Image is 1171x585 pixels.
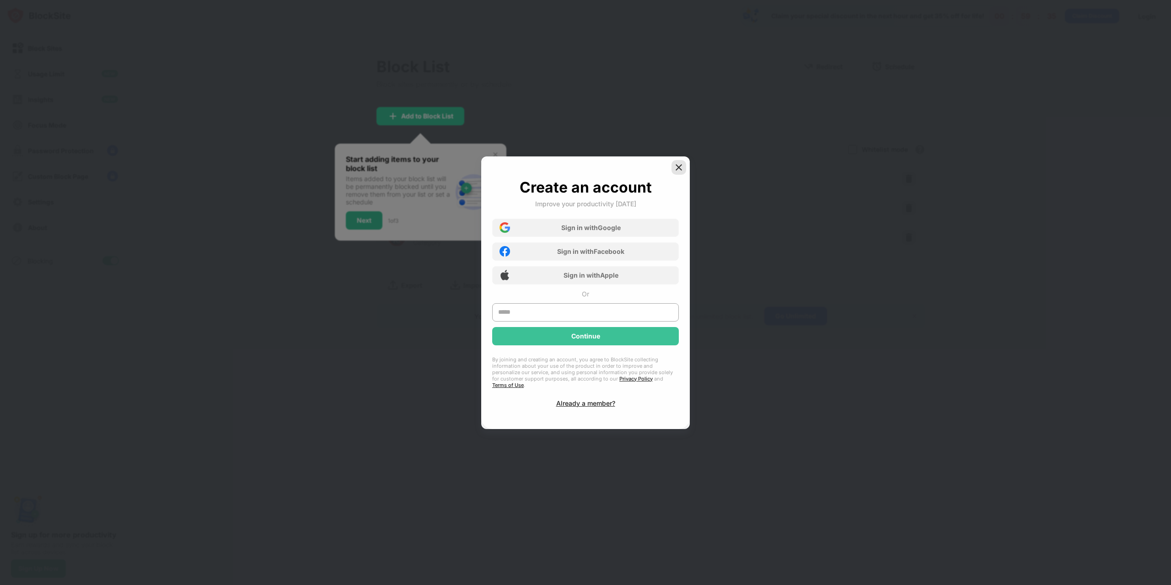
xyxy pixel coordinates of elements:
[582,290,589,298] div: Or
[535,200,636,208] div: Improve your productivity [DATE]
[492,356,679,388] div: By joining and creating an account, you agree to BlockSite collecting information about your use ...
[520,178,652,196] div: Create an account
[557,247,624,255] div: Sign in with Facebook
[561,224,621,231] div: Sign in with Google
[500,222,510,233] img: google-icon.png
[500,246,510,257] img: facebook-icon.png
[619,376,653,382] a: Privacy Policy
[492,382,524,388] a: Terms of Use
[556,399,615,407] div: Already a member?
[571,333,600,340] div: Continue
[564,271,618,279] div: Sign in with Apple
[500,270,510,280] img: apple-icon.png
